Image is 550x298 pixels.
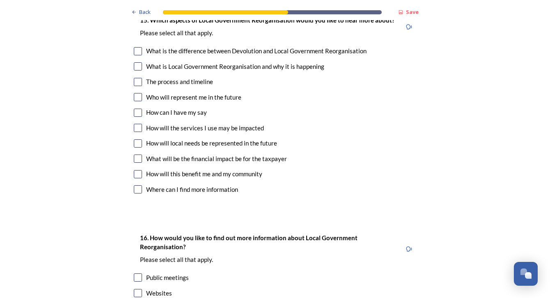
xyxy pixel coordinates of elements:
[140,29,394,37] p: Please select all that apply.
[146,185,238,194] div: Where can I find more information
[146,123,264,133] div: How will the services I use may be impacted
[140,16,394,24] strong: 15. Which aspects of Local Government Reorganisation would you like to hear more about?
[140,255,395,264] p: Please select all that apply.
[139,8,151,16] span: Back
[140,234,359,250] strong: 16. How would you like to find out more information about Local Government Reorganisation?
[146,169,262,179] div: How will this benefit me and my community
[146,139,277,148] div: How will local needs be represented in the future
[146,93,241,102] div: Who will represent me in the future
[406,8,419,16] strong: Save
[146,154,287,164] div: What will be the financial impact be for the taxpayer
[146,108,207,117] div: How can I have my say
[146,289,172,298] div: Websites
[146,273,189,282] div: Public meetings
[514,262,538,286] button: Open Chat
[146,46,367,56] div: What is the difference between Devolution and Local Government Reorganisation
[146,62,324,71] div: What is Local Government Reorganisation and why it is happening
[146,77,213,86] div: The process and timeline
